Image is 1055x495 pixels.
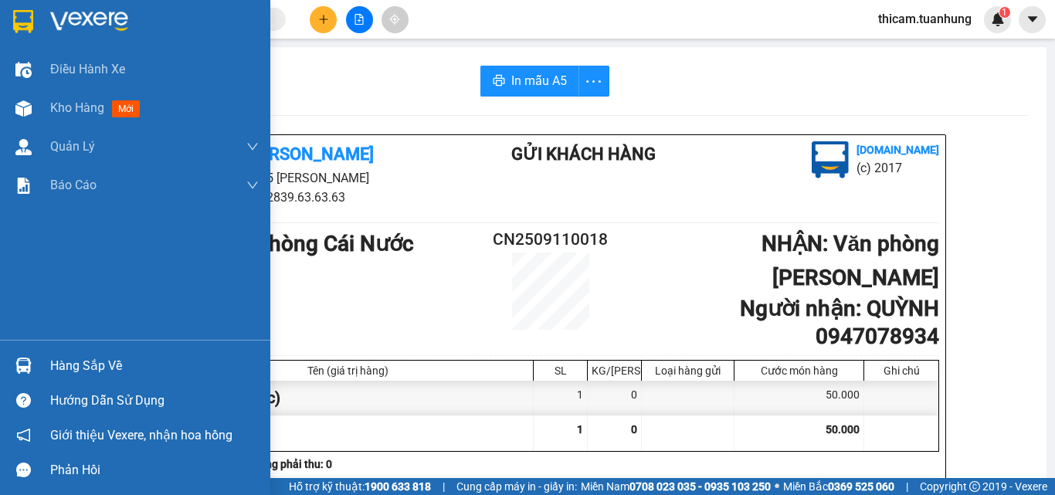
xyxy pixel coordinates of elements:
[577,423,583,436] span: 1
[244,144,374,164] b: [PERSON_NAME]
[310,6,337,33] button: plus
[346,6,373,33] button: file-add
[50,425,232,445] span: Giới thiệu Vexere, nhận hoa hồng
[738,364,860,377] div: Cước món hàng
[162,188,449,207] li: 02839.63.63.63
[1019,6,1046,33] button: caret-down
[1002,7,1007,18] span: 1
[588,381,642,415] div: 0
[646,364,730,377] div: Loại hàng gửi
[734,381,864,415] div: 50.000
[969,481,980,492] span: copyright
[246,179,259,192] span: down
[162,168,449,188] li: 85 [PERSON_NAME]
[826,423,860,436] span: 50.000
[50,100,104,115] span: Kho hàng
[354,14,365,25] span: file-add
[289,478,431,495] span: Hỗ trợ kỹ thuật:
[592,364,637,377] div: KG/[PERSON_NAME]
[13,10,33,33] img: logo-vxr
[15,100,32,117] img: warehouse-icon
[762,231,939,290] b: NHẬN : Văn phòng [PERSON_NAME]
[253,458,332,470] b: Tổng phải thu: 0
[456,478,577,495] span: Cung cấp máy in - giấy in:
[538,364,583,377] div: SL
[50,354,259,378] div: Hàng sắp về
[15,139,32,155] img: warehouse-icon
[15,178,32,194] img: solution-icon
[991,12,1005,26] img: icon-new-feature
[1026,12,1040,26] span: caret-down
[857,144,939,156] b: [DOMAIN_NAME]
[167,364,529,377] div: Tên (giá trị hàng)
[16,393,31,408] span: question-circle
[631,423,637,436] span: 0
[50,175,97,195] span: Báo cáo
[318,14,329,25] span: plus
[775,483,779,490] span: ⚪️
[389,14,400,25] span: aim
[163,381,534,415] div: 1 THÙNG (Khác)
[511,71,567,90] span: In mẫu A5
[866,9,984,29] span: thicam.tuanhung
[16,463,31,477] span: message
[629,480,771,493] strong: 0708 023 035 - 0935 103 250
[246,141,259,153] span: down
[906,478,908,495] span: |
[868,364,935,377] div: Ghi chú
[480,66,579,97] button: printerIn mẫu A5
[486,227,616,253] h2: CN2509110018
[50,137,95,156] span: Quản Lý
[579,72,609,91] span: more
[162,231,414,256] b: GỬI : Văn phòng Cái Nước
[534,381,588,415] div: 1
[511,144,656,164] b: Gửi khách hàng
[740,296,939,349] b: Người nhận : QUỲNH 0947078934
[365,480,431,493] strong: 1900 633 818
[812,141,849,178] img: logo.jpg
[783,478,894,495] span: Miền Bắc
[15,358,32,374] img: warehouse-icon
[443,478,445,495] span: |
[857,158,939,178] li: (c) 2017
[382,6,409,33] button: aim
[16,428,31,442] span: notification
[493,74,505,89] span: printer
[50,389,259,412] div: Hướng dẫn sử dụng
[50,59,125,79] span: Điều hành xe
[112,100,140,117] span: mới
[15,62,32,78] img: warehouse-icon
[50,459,259,482] div: Phản hồi
[578,66,609,97] button: more
[999,7,1010,18] sup: 1
[828,480,894,493] strong: 0369 525 060
[581,478,771,495] span: Miền Nam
